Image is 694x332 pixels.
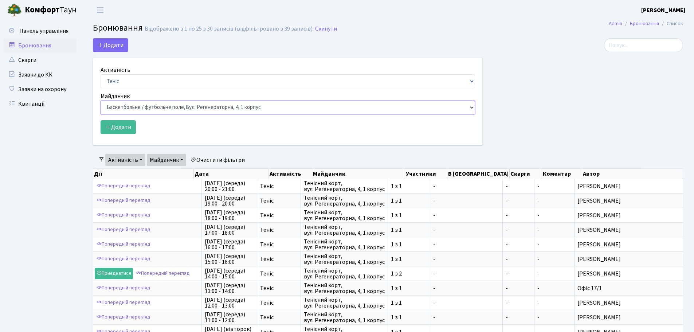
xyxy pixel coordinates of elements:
[304,297,385,309] span: Тенісний корт, вул. Регенераторна, 4, 1 корпус
[542,169,582,179] th: Коментар
[391,300,427,306] span: 1 з 1
[537,241,540,249] span: -
[304,282,385,294] span: Тенісний корт, вул. Регенераторна, 4, 1 корпус
[577,256,689,262] span: [PERSON_NAME]
[537,299,540,307] span: -
[582,169,683,179] th: Автор
[506,315,531,320] span: -
[95,253,152,265] a: Попередній перегляд
[433,300,499,306] span: -
[95,210,152,221] a: Попередній перегляд
[188,154,248,166] a: Очистити фільтри
[433,183,499,189] span: -
[95,297,152,308] a: Попередній перегляд
[391,242,427,247] span: 1 з 1
[405,169,447,179] th: Участники
[205,312,254,323] span: [DATE] (середа) 11:00 - 12:00
[95,180,152,192] a: Попередній перегляд
[506,256,531,262] span: -
[260,271,298,277] span: Теніс
[537,211,540,219] span: -
[25,4,77,16] span: Таун
[205,239,254,250] span: [DATE] (середа) 16:00 - 17:00
[304,195,385,207] span: Тенісний корт, вул. Регенераторна, 4, 1 корпус
[506,183,531,189] span: -
[95,239,152,250] a: Попередній перегляд
[537,255,540,263] span: -
[93,38,128,52] button: Додати
[312,169,405,179] th: Майданчик
[260,256,298,262] span: Теніс
[105,154,145,166] a: Активність
[537,197,540,205] span: -
[630,20,659,27] a: Бронювання
[433,227,499,233] span: -
[433,198,499,204] span: -
[205,195,254,207] span: [DATE] (середа) 19:00 - 20:00
[205,297,254,309] span: [DATE] (середа) 12:00 - 13:00
[101,92,130,101] label: Майданчик
[315,26,337,32] a: Скинути
[433,271,499,277] span: -
[506,300,531,306] span: -
[577,183,689,189] span: [PERSON_NAME]
[506,212,531,218] span: -
[95,224,152,235] a: Попередній перегляд
[260,227,298,233] span: Теніс
[506,285,531,291] span: -
[260,212,298,218] span: Теніс
[205,224,254,236] span: [DATE] (середа) 17:00 - 18:00
[101,120,136,134] button: Додати
[304,268,385,280] span: Тенісний корт, вул. Регенераторна, 4, 1 корпус
[391,198,427,204] span: 1 з 1
[433,285,499,291] span: -
[577,271,689,277] span: [PERSON_NAME]
[391,271,427,277] span: 1 з 2
[537,270,540,278] span: -
[4,82,77,97] a: Заявки на охорону
[4,53,77,67] a: Скарги
[205,180,254,192] span: [DATE] (середа) 20:00 - 21:00
[577,212,689,218] span: [PERSON_NAME]
[391,183,427,189] span: 1 з 1
[537,284,540,292] span: -
[260,315,298,320] span: Теніс
[269,169,312,179] th: Активність
[304,210,385,221] span: Тенісний корт, вул. Регенераторна, 4, 1 корпус
[391,256,427,262] span: 1 з 1
[93,169,194,179] th: Дії
[577,315,689,320] span: [PERSON_NAME]
[95,268,133,279] a: Приєднатися
[7,3,22,17] img: logo.png
[147,154,186,166] a: Майданчик
[260,198,298,204] span: Теніс
[134,268,192,279] a: Попередній перегляд
[205,268,254,280] span: [DATE] (середа) 14:00 - 15:00
[304,253,385,265] span: Тенісний корт, вул. Регенераторна, 4, 1 корпус
[304,239,385,250] span: Тенісний корт, вул. Регенераторна, 4, 1 корпус
[577,227,689,233] span: [PERSON_NAME]
[433,242,499,247] span: -
[659,20,683,28] li: Список
[506,242,531,247] span: -
[433,315,499,320] span: -
[101,66,130,74] label: Активність
[391,315,427,320] span: 1 з 1
[537,313,540,321] span: -
[433,256,499,262] span: -
[205,253,254,265] span: [DATE] (середа) 15:00 - 16:00
[95,282,152,294] a: Попередній перегляд
[641,6,685,14] b: [PERSON_NAME]
[577,198,689,204] span: [PERSON_NAME]
[25,4,60,16] b: Комфорт
[194,169,269,179] th: Дата
[609,20,622,27] a: Admin
[304,180,385,192] span: Тенісний корт, вул. Регенераторна, 4, 1 корпус
[4,67,77,82] a: Заявки до КК
[93,22,143,34] span: Бронювання
[91,4,109,16] button: Переключити навігацію
[506,227,531,233] span: -
[391,227,427,233] span: 1 з 1
[604,38,683,52] input: Пошук...
[537,226,540,234] span: -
